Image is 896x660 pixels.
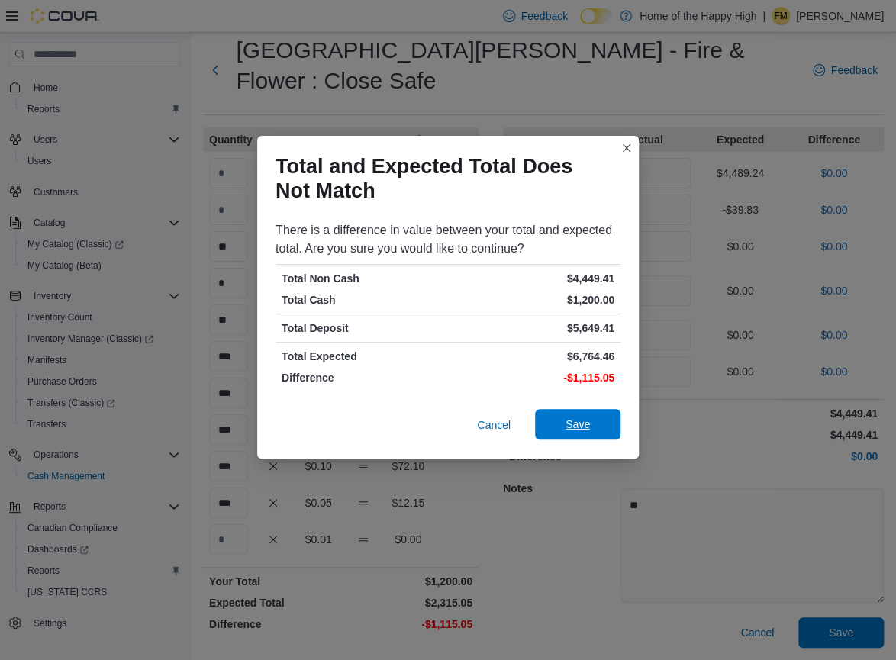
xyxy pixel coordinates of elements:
[451,370,614,385] p: -$1,115.05
[451,292,614,307] p: $1,200.00
[451,320,614,336] p: $5,649.41
[451,271,614,286] p: $4,449.41
[282,320,445,336] p: Total Deposit
[282,349,445,364] p: Total Expected
[282,292,445,307] p: Total Cash
[471,410,517,440] button: Cancel
[477,417,511,433] span: Cancel
[535,409,620,439] button: Save
[282,271,445,286] p: Total Non Cash
[282,370,445,385] p: Difference
[617,139,636,157] button: Closes this modal window
[451,349,614,364] p: $6,764.46
[276,154,608,203] h1: Total and Expected Total Does Not Match
[276,221,620,258] div: There is a difference in value between your total and expected total. Are you sure you would like...
[566,417,590,432] span: Save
